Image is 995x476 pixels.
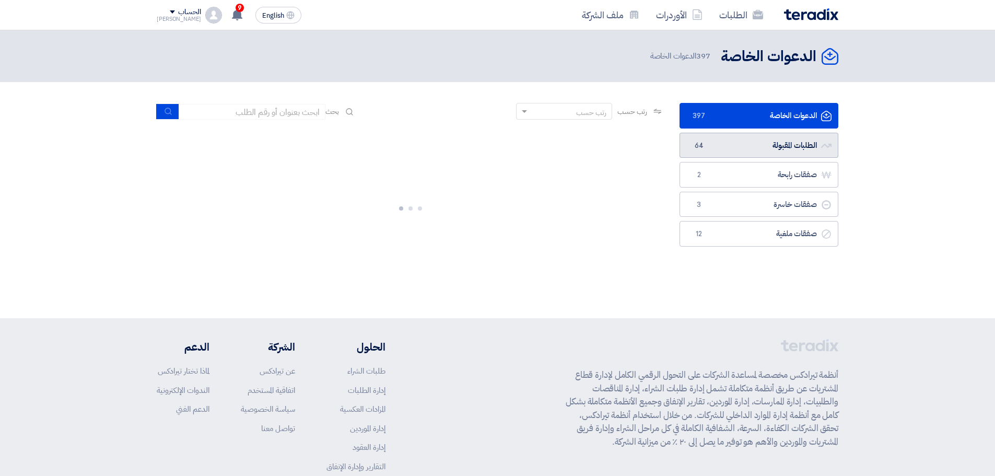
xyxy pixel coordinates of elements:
a: الندوات الإلكترونية [157,385,209,396]
span: 2 [693,170,705,180]
a: اتفاقية المستخدم [248,385,295,396]
a: تواصل معنا [261,423,295,434]
span: 9 [236,4,244,12]
a: إدارة الموردين [350,423,385,434]
span: English [262,12,284,19]
img: Teradix logo [784,8,838,20]
span: 12 [693,229,705,239]
span: 64 [693,141,705,151]
h2: الدعوات الخاصة [721,47,816,67]
a: المزادات العكسية [340,403,385,415]
img: profile_test.png [205,7,222,24]
a: التقارير وإدارة الإنفاق [326,461,385,472]
span: 397 [693,111,705,121]
span: 3 [693,200,705,210]
input: ابحث بعنوان أو رقم الطلب [179,104,325,120]
a: صفقات ملغية12 [680,221,838,247]
div: الحساب [178,8,201,17]
a: صفقات رابحة2 [680,162,838,188]
div: [PERSON_NAME] [157,16,201,22]
a: الطلبات [711,3,771,27]
a: صفقات خاسرة3 [680,192,838,217]
span: الدعوات الخاصة [650,50,712,62]
a: عن تيرادكس [260,365,295,377]
li: الحلول [326,339,385,355]
span: بحث [325,106,339,117]
a: الأوردرات [648,3,711,27]
span: رتب حسب [617,106,647,117]
div: رتب حسب [576,107,606,118]
a: إدارة العقود [353,442,385,453]
a: الطلبات المقبولة64 [680,133,838,158]
a: ملف الشركة [573,3,648,27]
li: الشركة [241,339,295,355]
a: إدارة الطلبات [348,385,385,396]
a: طلبات الشراء [347,365,385,377]
li: الدعم [157,339,209,355]
button: English [255,7,301,24]
a: لماذا تختار تيرادكس [158,365,209,377]
a: الدعوات الخاصة397 [680,103,838,129]
a: سياسة الخصوصية [241,403,295,415]
p: أنظمة تيرادكس مخصصة لمساعدة الشركات على التحول الرقمي الكامل لإدارة قطاع المشتريات عن طريق أنظمة ... [566,368,838,448]
a: الدعم الفني [176,403,209,415]
span: 397 [696,50,710,62]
